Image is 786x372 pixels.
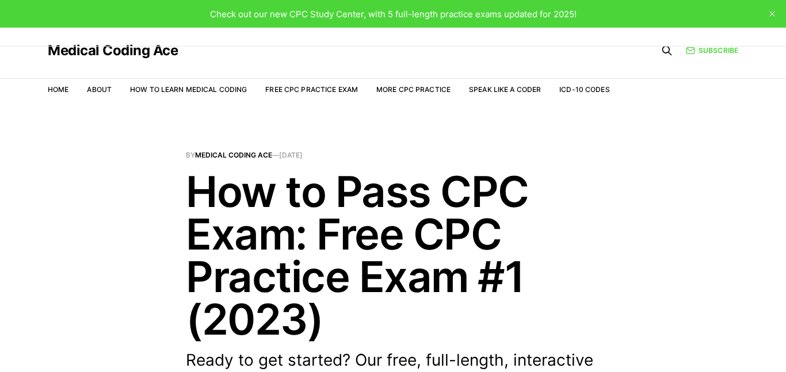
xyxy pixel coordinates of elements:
[48,85,68,94] a: Home
[599,316,786,372] iframe: portal-trigger
[87,85,112,94] a: About
[376,85,451,94] a: More CPC Practice
[763,5,781,23] button: close
[210,9,577,20] span: Check out our new CPC Study Center, with 5 full-length practice exams updated for 2025!
[686,45,738,56] a: Subscribe
[195,151,272,159] a: Medical Coding Ace
[48,44,178,57] a: Medical Coding Ace
[186,152,600,159] span: By —
[186,170,600,340] h1: How to Pass CPC Exam: Free CPC Practice Exam #1 (2023)
[265,85,358,94] a: Free CPC Practice Exam
[130,85,247,94] a: How to Learn Medical Coding
[559,85,609,94] a: ICD-10 Codes
[279,151,303,159] time: [DATE]
[469,85,541,94] a: Speak Like a Coder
